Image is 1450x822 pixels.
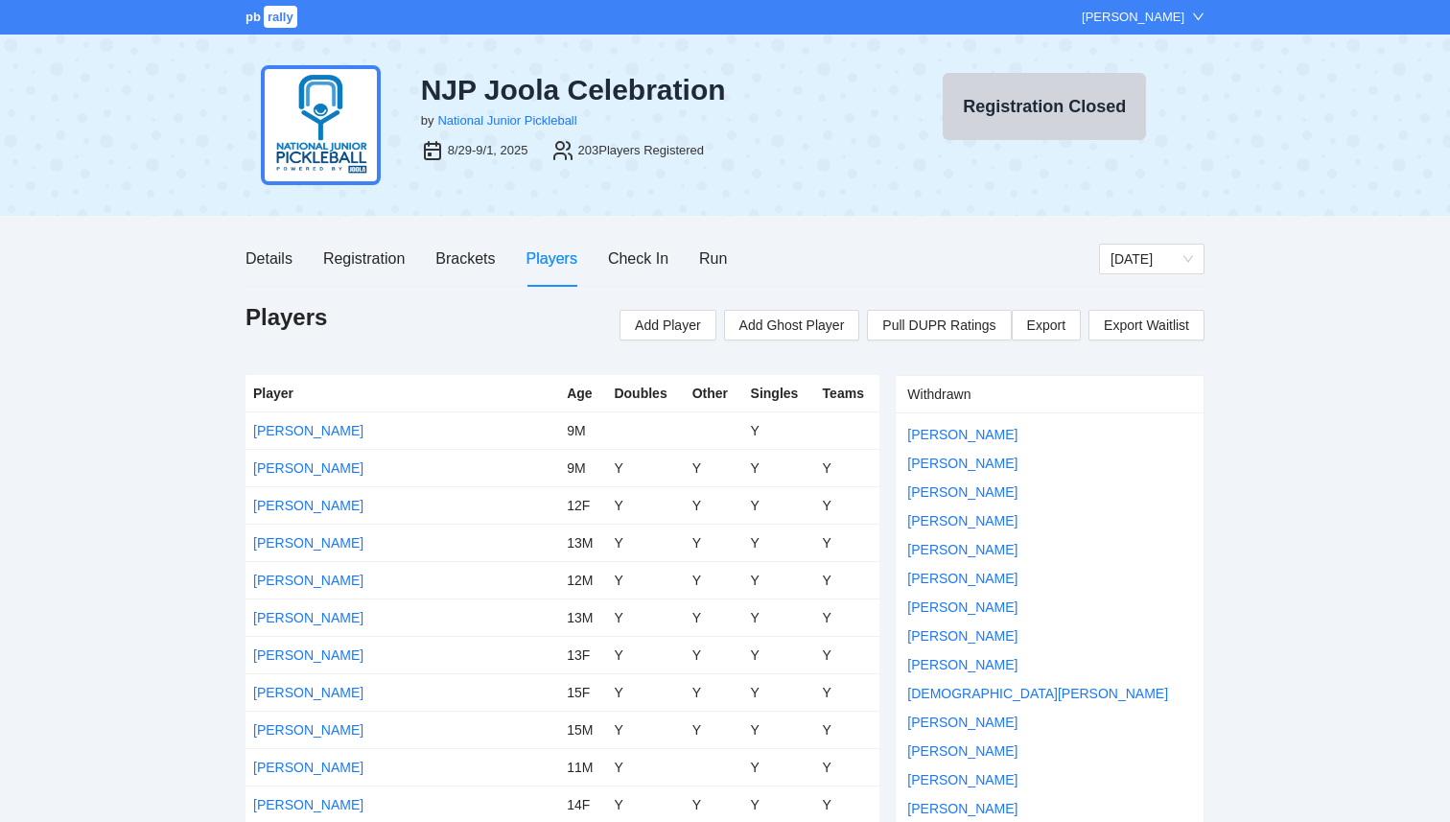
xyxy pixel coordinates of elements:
div: by [421,111,434,130]
span: Pull DUPR Ratings [882,315,995,336]
td: Y [815,711,880,748]
span: Add Player [635,315,700,336]
a: [PERSON_NAME] [907,743,1017,759]
span: Add Ghost Player [739,315,845,336]
div: [PERSON_NAME] [1082,8,1184,27]
div: Singles [751,383,807,404]
td: Y [815,599,880,636]
td: Y [815,636,880,673]
a: [PERSON_NAME] [253,460,363,476]
img: njp-logo2.png [261,65,381,185]
td: 9M [559,449,606,486]
td: 11M [559,748,606,786]
div: Other [692,383,736,404]
td: Y [685,636,743,673]
td: Y [606,561,684,599]
td: 12F [559,486,606,524]
a: [PERSON_NAME] [907,513,1017,528]
td: Y [685,599,743,636]
a: [PERSON_NAME] [907,542,1017,557]
div: Players [526,247,577,270]
a: [PERSON_NAME] [253,797,363,812]
span: rally [264,6,297,28]
span: Export [1027,311,1065,340]
td: Y [606,524,684,561]
td: Y [815,673,880,711]
td: Y [685,711,743,748]
span: down [1192,11,1204,23]
td: Y [743,599,815,636]
td: Y [606,748,684,786]
a: [PERSON_NAME] [907,715,1017,730]
h1: Players [246,302,327,333]
td: Y [685,486,743,524]
td: 13M [559,524,606,561]
div: Check In [608,247,668,270]
a: [PERSON_NAME] [907,456,1017,471]
td: Y [606,673,684,711]
td: 9M [559,411,606,449]
div: NJP Joola Celebration [421,73,870,107]
button: Add Player [620,310,715,341]
div: Age [567,383,598,404]
td: Y [743,711,815,748]
button: Add Ghost Player [724,310,860,341]
td: 13M [559,599,606,636]
button: Pull DUPR Ratings [867,310,1011,341]
a: [PERSON_NAME] [253,498,363,513]
a: [PERSON_NAME] [907,484,1017,500]
div: 8/29-9/1, 2025 [448,141,528,160]
a: [PERSON_NAME] [907,427,1017,442]
span: Sunday [1111,245,1193,273]
td: Y [743,411,815,449]
a: [PERSON_NAME] [253,535,363,551]
a: Export Waitlist [1088,310,1204,341]
a: National Junior Pickleball [437,113,576,128]
td: Y [685,524,743,561]
td: Y [743,636,815,673]
td: Y [815,449,880,486]
a: [PERSON_NAME] [907,772,1017,787]
a: [PERSON_NAME] [253,610,363,625]
td: Y [685,449,743,486]
a: [PERSON_NAME] [253,760,363,775]
td: Y [743,748,815,786]
a: pbrally [246,10,300,24]
td: Y [743,486,815,524]
a: [PERSON_NAME] [253,423,363,438]
td: 12M [559,561,606,599]
td: Y [606,449,684,486]
td: Y [743,449,815,486]
td: Y [815,486,880,524]
div: Run [699,247,727,270]
td: Y [815,748,880,786]
a: [PERSON_NAME] [253,722,363,738]
td: 15M [559,711,606,748]
div: Brackets [435,247,495,270]
span: pb [246,10,261,24]
div: Registration [323,247,405,270]
span: Export Waitlist [1104,311,1189,340]
a: [PERSON_NAME] [907,628,1017,644]
td: Y [606,711,684,748]
td: Y [685,673,743,711]
button: Registration Closed [943,73,1146,140]
a: [PERSON_NAME] [907,801,1017,816]
td: Y [743,561,815,599]
td: Y [606,486,684,524]
a: [PERSON_NAME] [253,647,363,663]
a: [PERSON_NAME] [907,657,1017,672]
a: [PERSON_NAME] [907,599,1017,615]
a: Export [1012,310,1081,341]
td: Y [743,524,815,561]
a: [DEMOGRAPHIC_DATA][PERSON_NAME] [907,686,1168,701]
td: Y [743,673,815,711]
td: 13F [559,636,606,673]
div: Doubles [614,383,676,404]
div: Details [246,247,292,270]
a: [PERSON_NAME] [253,573,363,588]
div: Withdrawn [907,376,1192,412]
td: 15F [559,673,606,711]
td: Y [815,561,880,599]
td: Y [606,636,684,673]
